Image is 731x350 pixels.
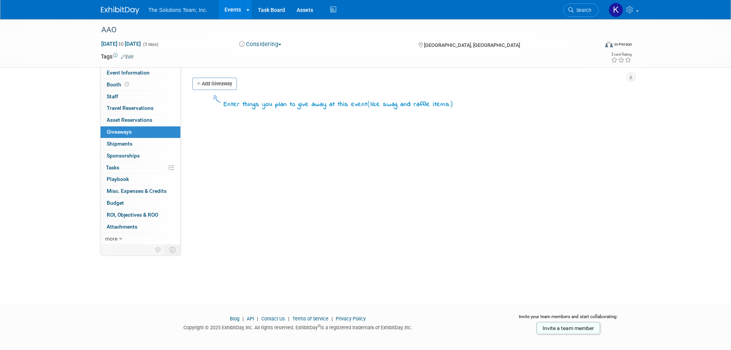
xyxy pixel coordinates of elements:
span: Search [574,7,591,13]
td: Tags [101,53,134,60]
a: Edit [121,54,134,60]
span: Sponsorships [107,153,140,159]
span: Shipments [107,141,132,147]
a: Misc. Expenses & Credits [101,186,180,197]
a: Staff [101,91,180,103]
a: Giveaways [101,126,180,138]
span: | [286,316,291,322]
img: Format-Inperson.png [605,41,613,47]
td: Toggle Event Tabs [165,245,180,255]
a: Booth [101,79,180,91]
a: more [101,233,180,245]
div: Enter things you plan to give away at this event like swag and raffle items [224,99,453,109]
a: Asset Reservations [101,114,180,126]
td: Personalize Event Tab Strip [152,245,165,255]
a: Shipments [101,138,180,150]
span: Travel Reservations [107,105,153,111]
span: | [330,316,335,322]
span: Tasks [106,164,119,171]
span: ( [367,100,371,108]
span: Booth not reserved yet [123,81,130,87]
a: Invite a team member [536,322,600,334]
span: | [255,316,260,322]
a: Event Information [101,67,180,79]
a: Terms of Service [292,316,328,322]
span: ROI, Objectives & ROO [107,212,158,218]
span: Asset Reservations [107,117,152,123]
span: The Solutions Team, Inc. [149,7,208,13]
span: ) [450,100,453,108]
span: Giveaways [107,129,132,135]
a: Blog [230,316,239,322]
span: Misc. Expenses & Credits [107,188,167,194]
span: Budget [107,200,124,206]
span: [GEOGRAPHIC_DATA], [GEOGRAPHIC_DATA] [424,42,520,48]
sup: ® [318,324,320,328]
span: (3 days) [142,42,158,47]
div: Event Format [553,40,632,51]
a: Search [563,3,599,17]
span: Playbook [107,176,129,182]
img: ExhibitDay [101,7,139,14]
span: Event Information [107,70,150,76]
img: Kaelon Harris [609,3,623,17]
a: Attachments [101,221,180,233]
span: more [105,236,117,242]
span: Booth [107,81,130,88]
div: Copyright © 2025 ExhibitDay, Inc. All rights reserved. ExhibitDay is a registered trademark of Ex... [101,322,495,331]
button: Considering [236,40,284,48]
span: [DATE] [DATE] [101,40,141,47]
div: Invite your team members and start collaborating: [507,314,630,325]
a: Contact Us [261,316,285,322]
a: Budget [101,197,180,209]
span: | [241,316,246,322]
a: Add Giveaway [192,78,237,90]
a: API [247,316,254,322]
span: Staff [107,93,118,100]
a: Playbook [101,174,180,185]
span: Attachments [107,224,137,230]
div: AAO [99,23,587,37]
span: to [117,41,125,47]
a: ROI, Objectives & ROO [101,209,180,221]
div: Event Rating [611,53,632,56]
a: Privacy Policy [336,316,366,322]
a: Sponsorships [101,150,180,162]
a: Travel Reservations [101,103,180,114]
a: Tasks [101,162,180,174]
div: In-Person [614,41,632,47]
